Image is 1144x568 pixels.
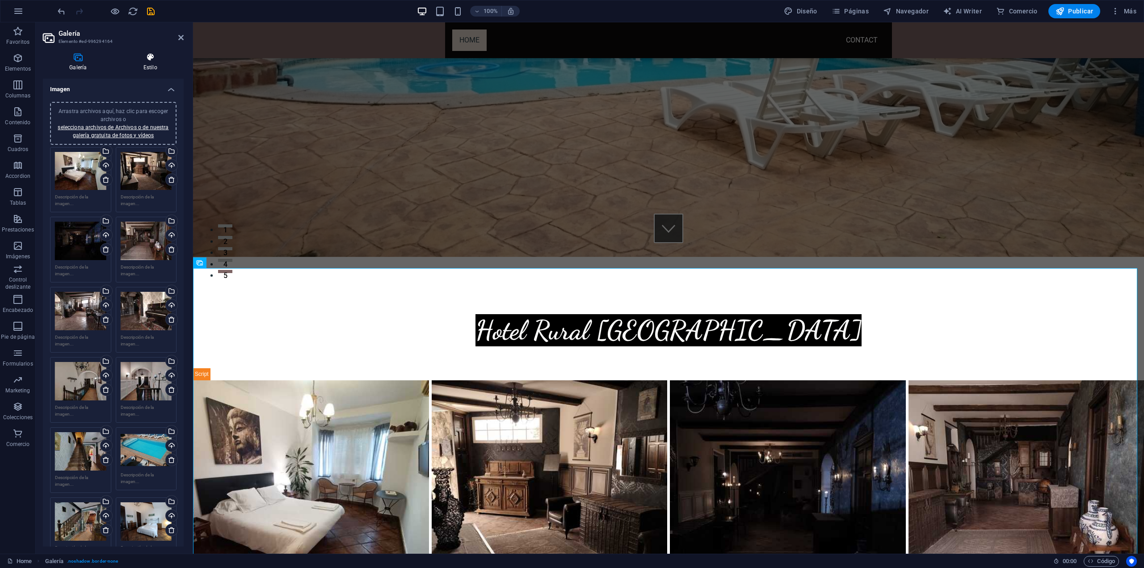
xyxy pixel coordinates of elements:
[6,38,29,46] p: Favoritos
[128,6,138,17] i: Volver a cargar página
[993,4,1041,18] button: Comercio
[1088,556,1115,567] span: Código
[117,53,184,72] h4: Estilo
[1111,7,1136,16] span: Más
[127,6,138,17] button: reload
[55,152,106,190] div: H01-1NWEyV5jDzng8rot2PsyHg.JPG
[25,214,39,217] button: 2
[25,248,39,251] button: 5
[784,7,817,16] span: Diseño
[43,53,117,72] h4: Galería
[121,432,172,468] div: pisci.JPG
[6,441,30,448] p: Comercio
[59,38,166,46] h3: Elemento #ed-996294164
[121,152,172,190] div: 02-3CpyOts27TNNoYSqMeUwAw.JPG
[58,108,168,139] span: Arrastra archivos aquí, haz clic para escoger archivos o
[45,556,118,567] nav: breadcrumb
[828,4,872,18] button: Páginas
[121,292,172,330] div: 07-G8kdIr4iIbqM4IM5IwjhvQ.JPG
[59,29,184,38] h2: Galería
[56,6,67,17] i: Deshacer: Cambiar imagen (Ctrl+Z)
[3,414,33,421] p: Colecciones
[939,4,985,18] button: AI Writer
[5,119,30,126] p: Contenido
[121,362,172,400] div: 08-lz4xqnur-FigQInE6AAHWw.JPG
[58,124,168,139] a: selecciona archivos de Archivos o de nuestra galería gratuita de fotos y vídeos
[507,7,515,15] i: Al redimensionar, ajustar el nivel de zoom automáticamente para ajustarse al dispositivo elegido.
[8,146,29,153] p: Cuadros
[5,92,31,99] p: Columnas
[1126,556,1137,567] button: Usercentrics
[484,6,498,17] h6: 100%
[1048,4,1101,18] button: Publicar
[780,4,821,18] div: Diseño (Ctrl+Alt+Y)
[67,556,118,567] span: . noshadow .border-none
[121,222,172,260] div: 06-LZAcq4c5naRlqQBDwp4ZBA.JPG
[7,556,32,567] a: Haz clic para cancelar la selección y doble clic para abrir páginas
[3,360,33,367] p: Formularios
[55,222,106,260] div: 04-NGG0_dAIiUlFKvhBniYKkQ.JPG
[55,292,106,330] div: 05-idaHaXAcpvIETjy6MKfP_A.JPG
[55,432,106,471] div: 10-h89KysLnTObDoLzV7hLtuQ.JPG
[10,199,26,206] p: Tablas
[1107,4,1140,18] button: Más
[780,4,821,18] button: Diseño
[883,7,929,16] span: Navegador
[25,236,39,240] button: 4
[25,202,39,205] button: 1
[943,7,982,16] span: AI Writer
[121,502,172,541] div: IMG20210510090023.jpg
[1069,558,1070,564] span: :
[1056,7,1094,16] span: Publicar
[5,387,30,394] p: Marketing
[1063,556,1077,567] span: 00 00
[2,226,34,233] p: Prestaciones
[45,556,64,567] span: Haz clic para seleccionar y doble clic para editar
[55,502,106,541] div: 11-5FQxEETIjAnvO8flGvVWSQ.JPG
[25,225,39,228] button: 3
[145,6,156,17] button: save
[55,362,106,400] div: 09-OqxCXj_rRG7JVUai80C_Bw.JPG
[146,6,156,17] i: Guardar (Ctrl+S)
[1053,556,1077,567] h6: Tiempo de la sesión
[109,6,120,17] button: Haz clic para salir del modo de previsualización y seguir editando
[56,6,67,17] button: undo
[470,6,502,17] button: 100%
[996,7,1038,16] span: Comercio
[3,307,33,314] p: Encabezado
[832,7,869,16] span: Páginas
[6,253,30,260] p: Imágenes
[1,333,34,341] p: Pie de página
[1084,556,1119,567] button: Código
[5,65,31,72] p: Elementos
[879,4,932,18] button: Navegador
[43,79,184,95] h4: Imagen
[5,173,30,180] p: Accordion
